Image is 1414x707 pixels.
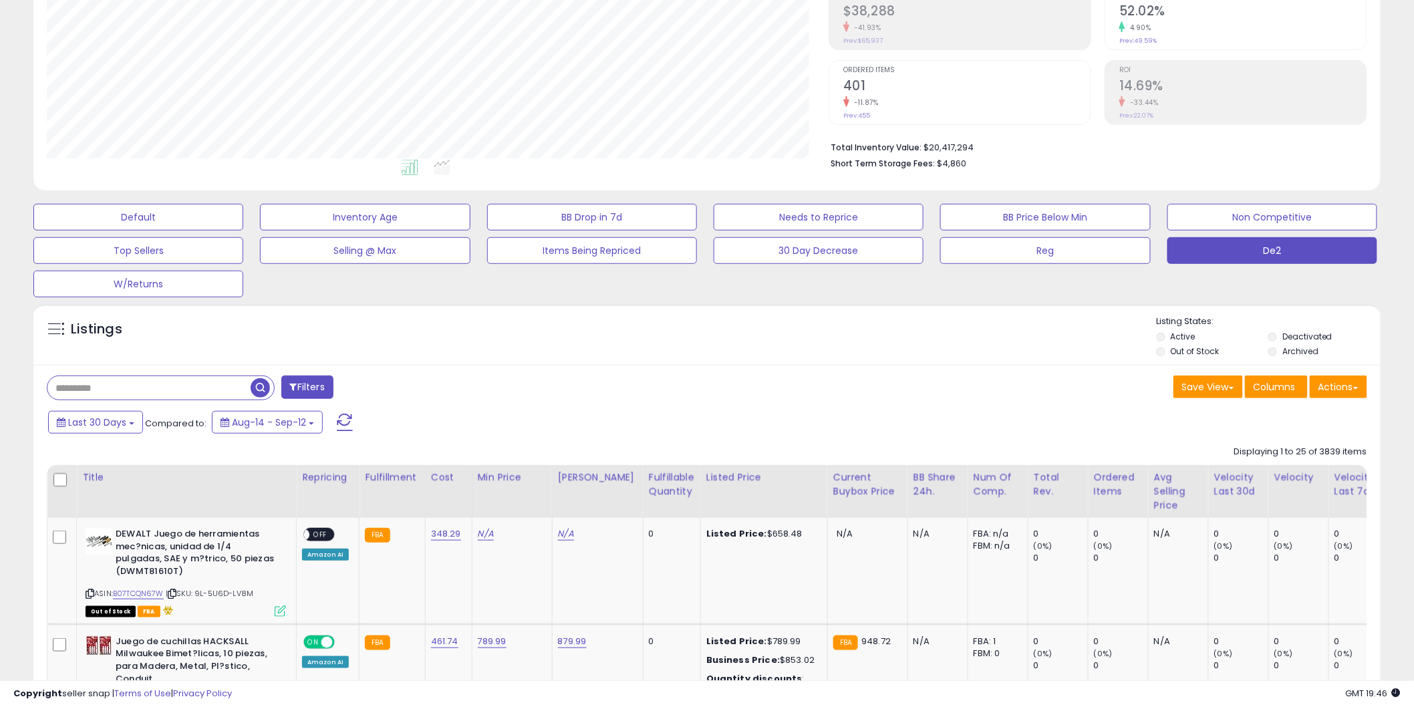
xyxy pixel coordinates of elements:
[831,158,935,169] b: Short Term Storage Fees:
[974,540,1018,552] div: FBM: n/a
[706,654,780,666] b: Business Price:
[1214,541,1233,551] small: (0%)
[1171,331,1195,342] label: Active
[974,635,1018,648] div: FBA: 1
[333,636,354,648] span: OFF
[714,237,924,264] button: 30 Day Decrease
[714,204,924,231] button: Needs to Reprice
[1157,315,1381,328] p: Listing States:
[1234,446,1367,458] div: Displaying 1 to 25 of 3839 items
[1254,380,1296,394] span: Columns
[365,470,419,484] div: Fulfillment
[1094,470,1143,499] div: Ordered Items
[1119,3,1367,21] h2: 52.02%
[478,635,507,648] a: 789.99
[649,635,690,648] div: 0
[649,470,695,499] div: Fulfillable Quantity
[487,237,697,264] button: Items Being Repriced
[1214,635,1268,648] div: 0
[1119,112,1153,120] small: Prev: 22.07%
[114,687,171,700] a: Terms of Use
[940,204,1150,231] button: BB Price Below Min
[843,37,883,45] small: Prev: $65,937
[706,654,817,666] div: $853.02
[365,635,390,650] small: FBA
[1334,470,1383,499] div: Velocity Last 7d
[1274,648,1293,659] small: (0%)
[13,687,62,700] strong: Copyright
[302,656,349,668] div: Amazon AI
[1034,470,1083,499] div: Total Rev.
[1034,541,1052,551] small: (0%)
[1334,552,1389,564] div: 0
[1094,648,1113,659] small: (0%)
[431,470,466,484] div: Cost
[937,157,966,170] span: $4,860
[1282,331,1332,342] label: Deactivated
[1334,635,1389,648] div: 0
[1034,648,1052,659] small: (0%)
[1119,37,1157,45] small: Prev: 49.59%
[478,470,547,484] div: Min Price
[48,411,143,434] button: Last 30 Days
[940,237,1150,264] button: Reg
[913,470,962,499] div: BB Share 24h.
[1125,23,1151,33] small: 4.90%
[33,237,243,264] button: Top Sellers
[1214,528,1268,540] div: 0
[1034,635,1088,648] div: 0
[86,606,136,617] span: All listings that are currently out of stock and unavailable for purchase on Amazon
[305,636,321,648] span: ON
[849,98,879,108] small: -11.87%
[843,112,870,120] small: Prev: 455
[1214,660,1268,672] div: 0
[1274,470,1323,484] div: Velocity
[260,237,470,264] button: Selling @ Max
[68,416,126,429] span: Last 30 Days
[1274,552,1328,564] div: 0
[1034,528,1088,540] div: 0
[974,648,1018,660] div: FBM: 0
[82,470,291,484] div: Title
[302,549,349,561] div: Amazon AI
[1245,376,1308,398] button: Columns
[365,528,390,543] small: FBA
[431,635,458,648] a: 461.74
[831,142,922,153] b: Total Inventory Value:
[1173,376,1243,398] button: Save View
[1274,635,1328,648] div: 0
[706,528,817,540] div: $658.48
[1094,541,1113,551] small: (0%)
[833,635,858,650] small: FBA
[1171,345,1220,357] label: Out of Stock
[1154,528,1198,540] div: N/A
[86,528,112,555] img: 41PiRdacOrL._SL40_.jpg
[861,635,891,648] span: 948.72
[86,528,286,615] div: ASIN:
[1214,552,1268,564] div: 0
[86,635,112,656] img: 51dVR-Y+BiL._SL40_.jpg
[1334,648,1353,659] small: (0%)
[1154,470,1203,513] div: Avg Selling Price
[1034,552,1088,564] div: 0
[309,529,331,541] span: OFF
[1274,541,1293,551] small: (0%)
[232,416,306,429] span: Aug-14 - Sep-12
[843,3,1091,21] h2: $38,288
[558,527,574,541] a: N/A
[138,606,160,617] span: FBA
[1282,345,1318,357] label: Archived
[913,635,958,648] div: N/A
[1119,67,1367,74] span: ROI
[1310,376,1367,398] button: Actions
[1125,98,1159,108] small: -33.44%
[558,470,638,484] div: [PERSON_NAME]
[1334,660,1389,672] div: 0
[843,67,1091,74] span: Ordered Items
[1119,78,1367,96] h2: 14.69%
[116,528,278,581] b: DEWALT Juego de herramientas mec?nicas, unidad de 1/4 pulgadas, SAE y m?trico, 50 piezas (DWMT816...
[212,411,323,434] button: Aug-14 - Sep-12
[166,588,253,599] span: | SKU: 9L-5U6D-LV8M
[1034,660,1088,672] div: 0
[1094,635,1148,648] div: 0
